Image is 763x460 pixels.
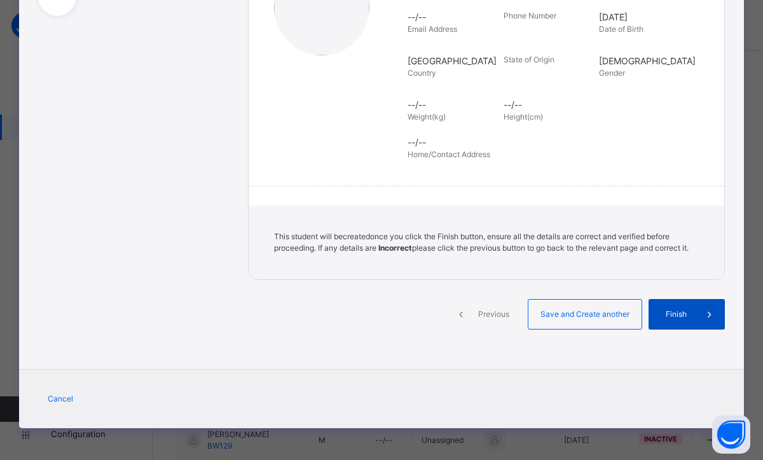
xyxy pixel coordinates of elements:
b: Incorrect [378,243,412,253]
span: Previous [476,309,511,320]
span: [GEOGRAPHIC_DATA] [408,54,497,67]
span: Date of Birth [599,24,643,34]
span: Height(cm) [504,112,543,122]
span: This student will be created once you click the Finish button, ensure all the details are correct... [274,232,689,253]
span: Gender [599,68,625,78]
span: Email Address [408,24,457,34]
span: Save and Create another [538,309,632,320]
span: --/-- [408,136,705,149]
span: [DEMOGRAPHIC_DATA] [599,54,688,67]
button: Open asap [712,415,750,454]
span: Country [408,68,436,78]
span: --/-- [408,10,497,24]
span: Home/Contact Address [408,150,490,159]
span: [DATE] [599,10,688,24]
span: Finish [658,309,694,320]
span: --/-- [504,98,593,111]
span: Cancel [48,393,73,405]
span: Weight(kg) [408,112,446,122]
span: --/-- [408,98,497,111]
span: State of Origin [504,55,554,64]
span: Phone Number [504,11,556,20]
